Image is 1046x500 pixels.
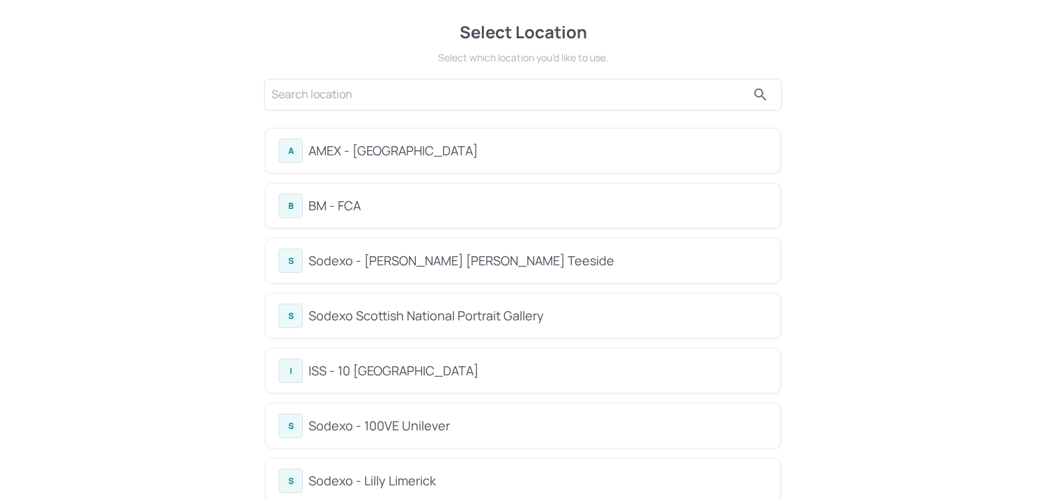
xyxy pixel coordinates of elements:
div: S [279,304,303,328]
div: Sodexo - 100VE Unilever [309,416,767,435]
div: S [279,249,303,273]
div: ISS - 10 [GEOGRAPHIC_DATA] [309,361,767,380]
div: Sodexo Scottish National Portrait Gallery [309,306,767,325]
div: A [279,139,303,163]
div: Select Location [262,19,784,45]
div: B [279,194,303,218]
div: S [279,414,303,438]
div: Select which location you’d like to use. [262,50,784,65]
button: search [747,81,774,109]
div: BM - FCA [309,196,767,215]
div: I [279,359,303,383]
div: S [279,469,303,493]
input: Search location [272,84,747,106]
div: Sodexo - [PERSON_NAME] [PERSON_NAME] Teeside [309,251,767,270]
div: AMEX - [GEOGRAPHIC_DATA] [309,141,767,160]
div: Sodexo - Lilly Limerick [309,471,767,490]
